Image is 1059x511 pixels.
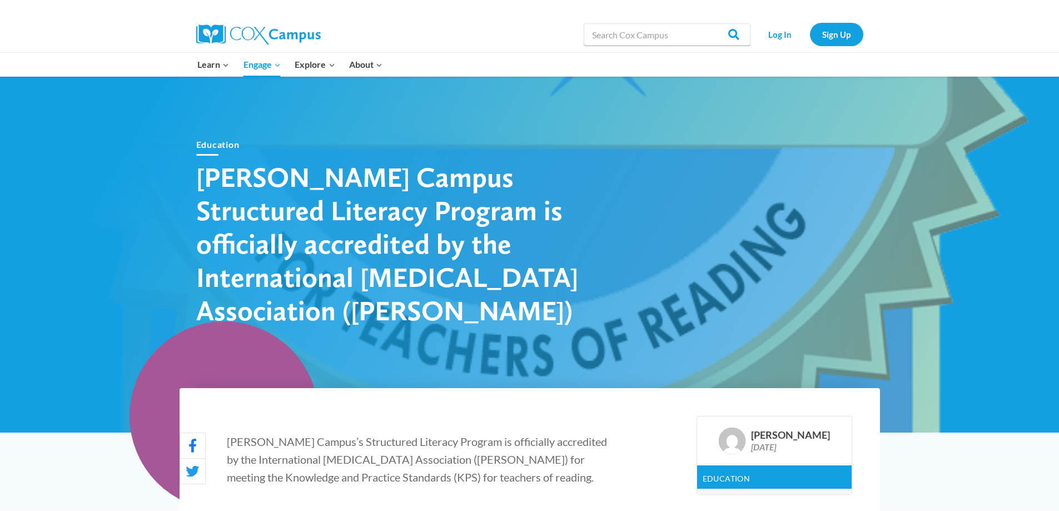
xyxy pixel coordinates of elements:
a: Log In [756,23,804,46]
div: [DATE] [751,441,830,452]
input: Search Cox Campus [584,23,750,46]
a: Education [703,474,750,483]
span: About [349,57,382,72]
img: Cox Campus [196,24,321,44]
a: Education [196,139,240,150]
a: Sign Up [810,23,863,46]
nav: Secondary Navigation [756,23,863,46]
span: Learn [197,57,229,72]
div: [PERSON_NAME] [751,429,830,441]
span: [PERSON_NAME] Campus’s Structured Literacy Program is officially accredited by the International ... [227,435,607,484]
span: Explore [295,57,335,72]
span: Engage [243,57,281,72]
nav: Primary Navigation [191,53,390,76]
h1: [PERSON_NAME] Campus Structured Literacy Program is officially accredited by the International [M... [196,160,585,327]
